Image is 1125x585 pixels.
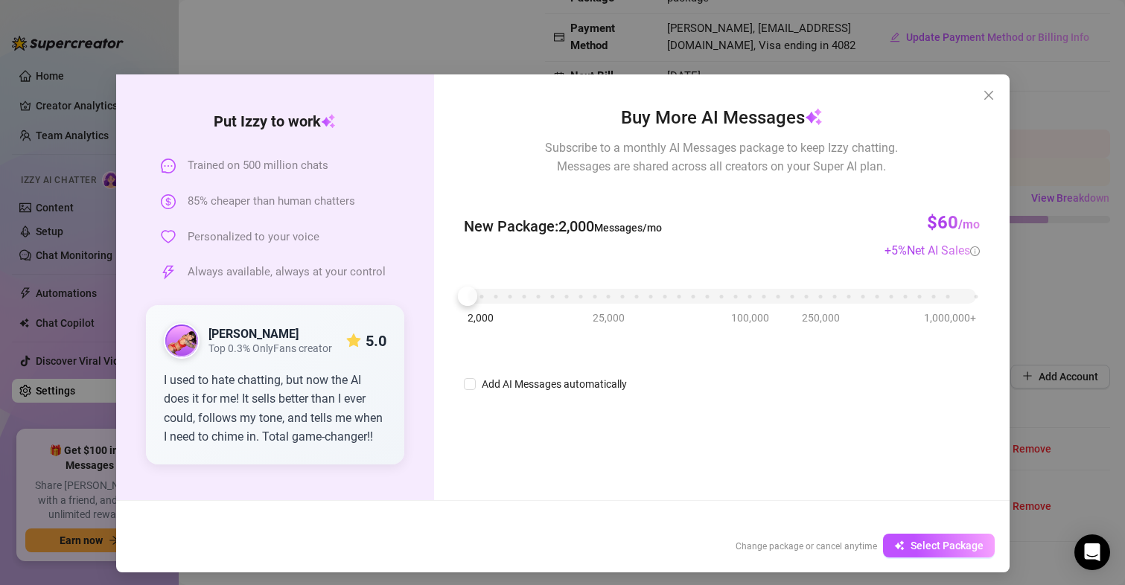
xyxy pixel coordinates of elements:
[977,83,1001,107] button: Close
[188,263,386,281] span: Always available, always at your control
[208,342,332,355] span: Top 0.3% OnlyFans creator
[620,104,822,132] span: Buy More AI Messages
[1074,534,1110,570] div: Open Intercom Messenger
[593,222,661,234] span: Messages/mo
[970,246,980,256] span: info-circle
[924,310,976,326] span: 1,000,000+
[730,310,768,326] span: 100,000
[161,159,176,173] span: message
[214,112,336,130] strong: Put Izzy to work
[801,310,839,326] span: 250,000
[927,211,980,235] h3: $60
[885,243,980,258] span: + 5 %
[365,332,386,350] strong: 5.0
[467,310,493,326] span: 2,000
[545,138,898,176] span: Subscribe to a monthly AI Messages package to keep Izzy chatting. Messages are shared across all ...
[592,310,624,326] span: 25,000
[161,229,176,244] span: heart
[883,534,995,557] button: Select Package
[188,193,355,211] span: 85% cheaper than human chatters
[188,228,319,246] span: Personalized to your voice
[208,327,299,341] strong: [PERSON_NAME]
[977,89,1001,101] span: Close
[463,215,661,238] span: New Package : 2,000
[164,371,386,447] div: I used to hate chatting, but now the AI does it for me! It sells better than I ever could, follow...
[983,89,995,101] span: close
[345,333,360,348] span: star
[958,217,980,231] span: /mo
[161,194,176,209] span: dollar
[161,265,176,280] span: thunderbolt
[736,541,877,552] span: Change package or cancel anytime
[481,376,626,392] div: Add AI Messages automatically
[165,325,198,357] img: public
[907,241,980,260] div: Net AI Sales
[911,540,984,552] span: Select Package
[188,157,328,175] span: Trained on 500 million chats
